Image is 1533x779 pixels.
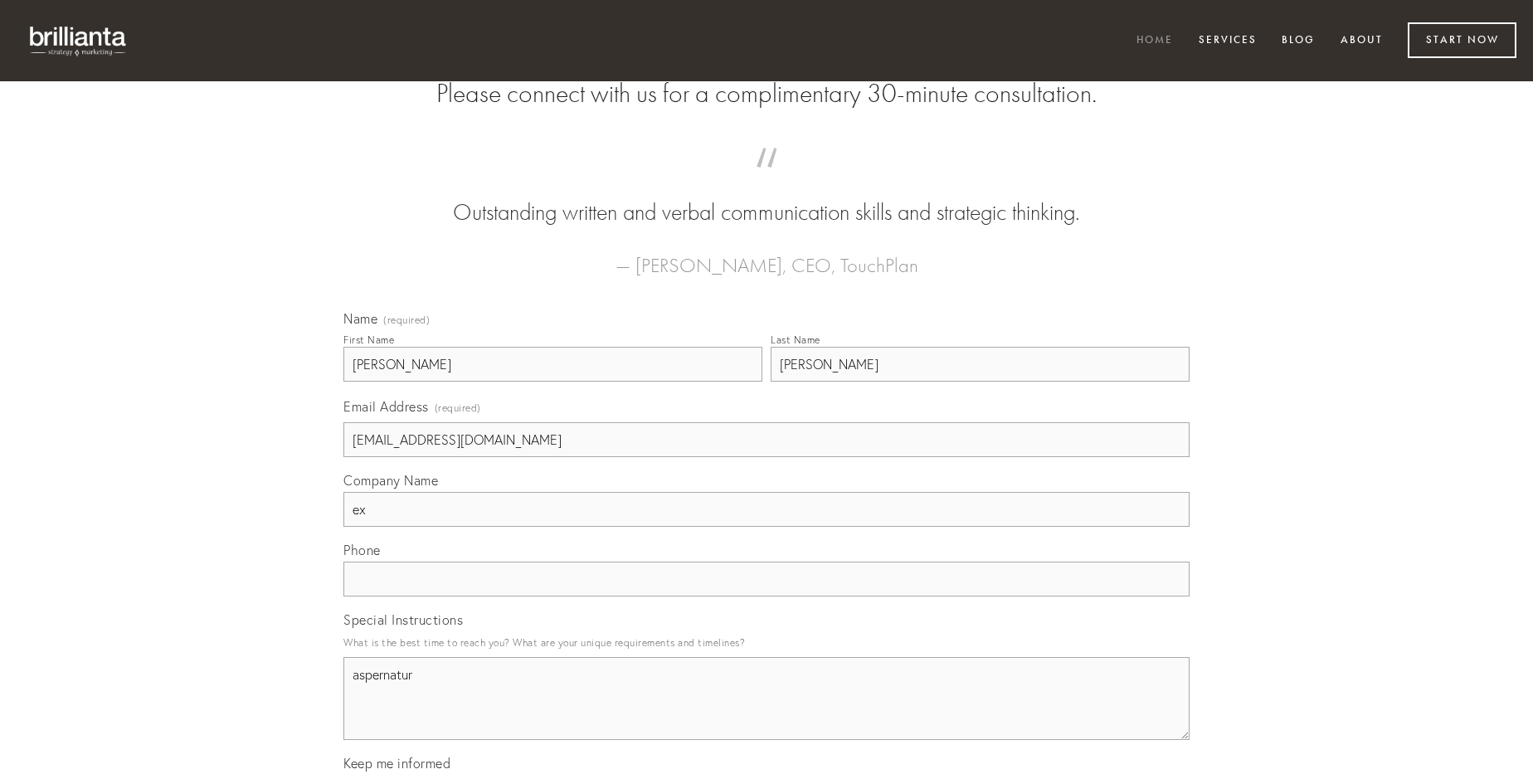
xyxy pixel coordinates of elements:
[343,78,1190,110] h2: Please connect with us for a complimentary 30-minute consultation.
[343,631,1190,654] p: What is the best time to reach you? What are your unique requirements and timelines?
[435,397,481,419] span: (required)
[343,334,394,346] div: First Name
[1408,22,1516,58] a: Start Now
[343,398,429,415] span: Email Address
[1271,27,1326,55] a: Blog
[771,334,820,346] div: Last Name
[343,542,381,558] span: Phone
[1330,27,1394,55] a: About
[370,164,1163,229] blockquote: Outstanding written and verbal communication skills and strategic thinking.
[343,611,463,628] span: Special Instructions
[343,472,438,489] span: Company Name
[17,17,141,65] img: brillianta - research, strategy, marketing
[343,755,450,772] span: Keep me informed
[1188,27,1268,55] a: Services
[370,229,1163,282] figcaption: — [PERSON_NAME], CEO, TouchPlan
[383,315,430,325] span: (required)
[343,657,1190,740] textarea: aspernatur
[343,310,377,327] span: Name
[370,164,1163,197] span: “
[1126,27,1184,55] a: Home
